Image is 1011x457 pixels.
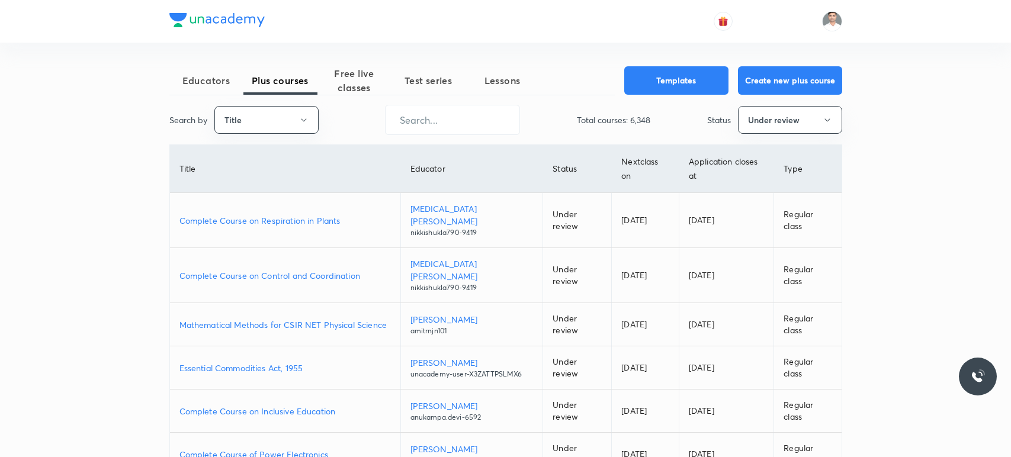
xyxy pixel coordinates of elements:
[971,369,985,384] img: ttu
[543,390,612,433] td: Under review
[410,400,534,423] a: [PERSON_NAME]anukampa.devi-6592
[612,145,679,193] th: Next class on
[410,356,534,379] a: [PERSON_NAME]unacademy-user-X3ZATTPSLMX6
[714,12,733,31] button: avatar
[543,145,612,193] th: Status
[243,73,317,88] span: Plus courses
[738,106,842,134] button: Under review
[679,193,774,248] td: [DATE]
[179,405,391,417] a: Complete Course on Inclusive Education
[179,214,391,227] a: Complete Course on Respiration in Plants
[410,202,534,238] a: [MEDICAL_DATA][PERSON_NAME]nikkishukla790-9419
[543,193,612,248] td: Under review
[543,248,612,303] td: Under review
[738,66,842,95] button: Create new plus course
[612,346,679,390] td: [DATE]
[774,346,842,390] td: Regular class
[543,303,612,346] td: Under review
[410,443,534,455] p: [PERSON_NAME]
[410,412,534,423] p: anukampa.devi-6592
[169,13,265,27] img: Company Logo
[774,145,842,193] th: Type
[679,390,774,433] td: [DATE]
[179,269,391,282] a: Complete Course on Control and Coordination
[410,258,534,282] p: [MEDICAL_DATA][PERSON_NAME]
[679,303,774,346] td: [DATE]
[179,362,391,374] a: Essential Commodities Act, 1955
[169,114,207,126] p: Search by
[410,313,534,336] a: [PERSON_NAME]amitrnjn101
[410,326,534,336] p: amitrnjn101
[410,400,534,412] p: [PERSON_NAME]
[391,73,466,88] span: Test series
[179,318,391,331] a: Mathematical Methods for CSIR NET Physical Science
[410,202,534,227] p: [MEDICAL_DATA][PERSON_NAME]
[774,248,842,303] td: Regular class
[169,13,265,30] a: Company Logo
[679,145,774,193] th: Application closes at
[386,105,519,135] input: Search...
[410,369,534,379] p: unacademy-user-X3ZATTPSLMX6
[679,346,774,390] td: [DATE]
[718,16,728,27] img: avatar
[822,11,842,31] img: Mant Lal
[410,282,534,293] p: nikkishukla790-9419
[410,313,534,326] p: [PERSON_NAME]
[410,356,534,369] p: [PERSON_NAME]
[707,114,731,126] p: Status
[612,303,679,346] td: [DATE]
[214,106,319,134] button: Title
[679,248,774,303] td: [DATE]
[612,248,679,303] td: [DATE]
[400,145,543,193] th: Educator
[410,258,534,293] a: [MEDICAL_DATA][PERSON_NAME]nikkishukla790-9419
[624,66,728,95] button: Templates
[774,303,842,346] td: Regular class
[612,193,679,248] td: [DATE]
[317,66,391,95] span: Free live classes
[466,73,540,88] span: Lessons
[169,73,243,88] span: Educators
[543,346,612,390] td: Under review
[612,390,679,433] td: [DATE]
[577,114,650,126] p: Total courses: 6,348
[774,193,842,248] td: Regular class
[170,145,401,193] th: Title
[774,390,842,433] td: Regular class
[410,227,534,238] p: nikkishukla790-9419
